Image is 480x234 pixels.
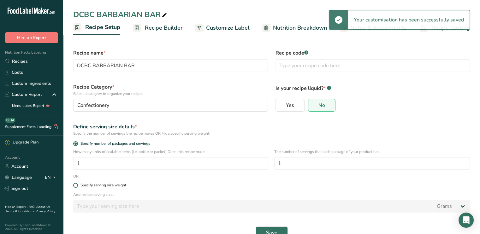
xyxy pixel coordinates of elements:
a: Customize Label [195,21,250,35]
p: Select a category to organize your recipes [73,91,268,97]
a: Privacy Policy [36,209,55,214]
p: The number of servings that each package of your product has. [274,149,470,155]
a: FAQ . [29,205,36,209]
span: Nutrition Breakdown [273,24,327,32]
a: About Us . [5,205,50,214]
span: No [318,102,325,108]
p: How many units of sealable items (i.e. bottle or packet) Does this recipe make. [73,149,269,155]
div: Specify the number of servings the recipe makes OR Fix a specific serving weight [73,131,470,136]
div: Define serving size details [73,123,470,131]
button: Confectionery [73,99,268,112]
span: Recipe Builder [145,24,183,32]
a: Nutrition Breakdown [262,21,327,35]
div: Powered By FoodLabelMaker © 2025 All Rights Reserved [5,223,58,231]
span: Confectionery [77,102,109,109]
a: Hire an Expert . [5,205,27,209]
div: Open Intercom Messenger [459,213,474,228]
span: Yes [286,102,294,108]
div: Custom Report [5,91,42,98]
div: EN [45,173,58,181]
a: Recipe Builder [133,21,183,35]
span: Specify number of packages and servings [78,141,150,146]
div: Upgrade Plan [5,139,39,146]
input: Type your recipe name here [73,59,268,72]
span: Recipe Setup [85,23,120,32]
div: DCBC BARBARIAN BAR [73,9,168,20]
a: Recipe Setup [73,20,120,35]
label: Recipe name [73,49,268,57]
input: Type your recipe code here [276,59,470,72]
span: Customize Label [206,24,250,32]
a: Language [5,172,32,183]
div: OR [69,173,82,179]
div: Your customisation has been successfully saved [348,10,470,29]
input: Type your serving size here [73,200,433,213]
div: BETA [5,118,15,123]
a: Terms & Conditions . [5,209,36,214]
label: Recipe Category [73,83,268,97]
p: Is your recipe liquid? [276,83,470,92]
div: Specify serving size weight [80,183,126,188]
label: Recipe code [276,49,470,57]
button: Hire an Expert [5,32,58,43]
p: Add recipe serving size.. [73,192,470,197]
